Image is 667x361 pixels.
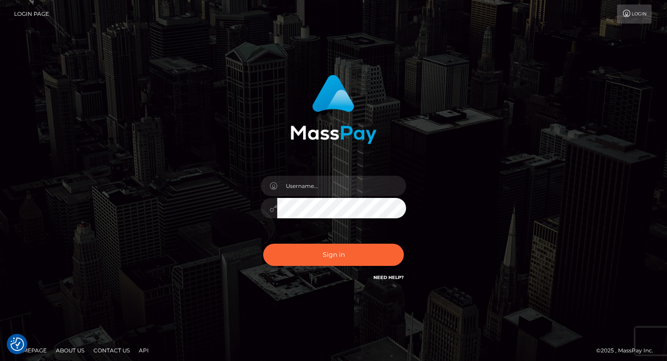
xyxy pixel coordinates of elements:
a: Login Page [14,5,49,24]
img: Revisit consent button [10,337,24,351]
input: Username... [277,176,406,196]
img: MassPay Login [290,75,377,144]
div: © 2025 , MassPay Inc. [596,346,660,356]
button: Sign in [263,244,404,266]
a: Need Help? [373,274,404,280]
a: Contact Us [90,343,133,357]
a: Homepage [10,343,50,357]
a: Login [617,5,652,24]
a: API [135,343,152,357]
button: Consent Preferences [10,337,24,351]
a: About Us [52,343,88,357]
